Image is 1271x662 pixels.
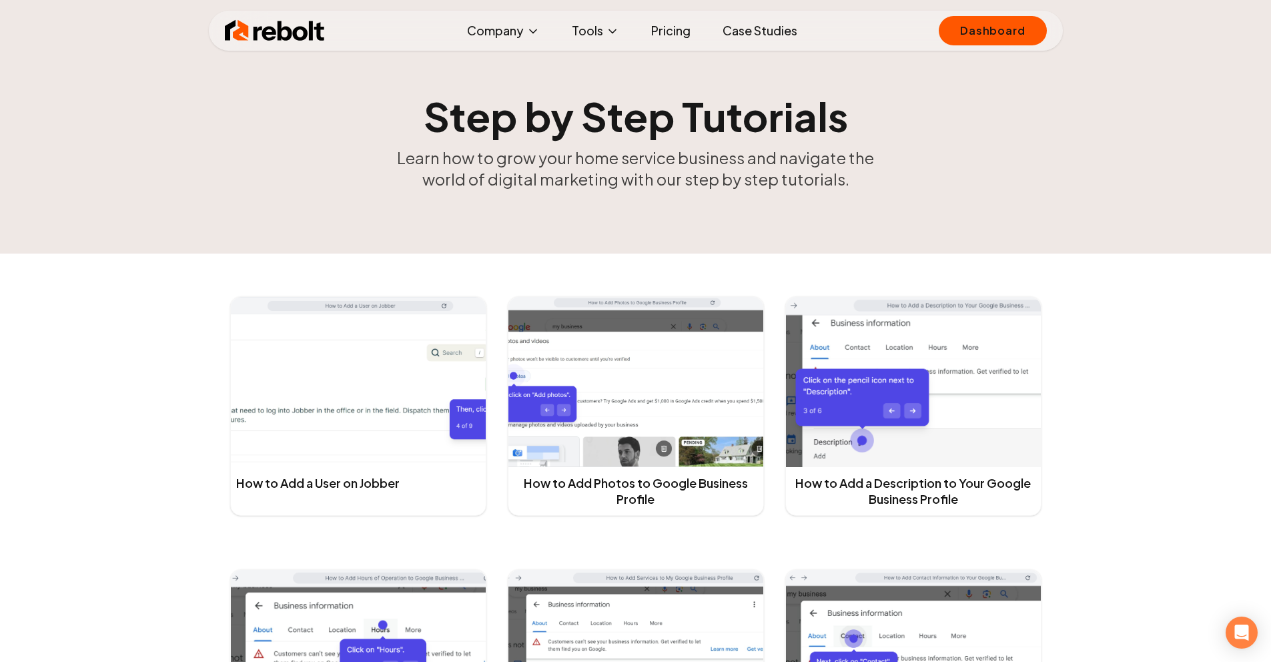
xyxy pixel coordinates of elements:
a: Pricing [641,17,701,44]
img: tutorial cover image [231,297,486,467]
p: Learn how to grow your home service business and navigate the world of digital marketing with our... [380,147,892,190]
button: Company [456,17,550,44]
button: Tools [561,17,630,44]
img: tutorial cover image [508,297,763,467]
a: Case Studies [712,17,808,44]
h1: Step by Step Tutorials [380,96,892,136]
a: How to Add a Description to Your Google Business Profile [791,475,1035,507]
a: Dashboard [939,16,1046,45]
img: tutorial cover image [786,297,1041,467]
img: Rebolt Logo [225,17,325,44]
div: Open Intercom Messenger [1226,617,1258,649]
a: How to Add a User on Jobber [236,475,400,491]
a: How to Add Photos to Google Business Profile [514,475,758,507]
